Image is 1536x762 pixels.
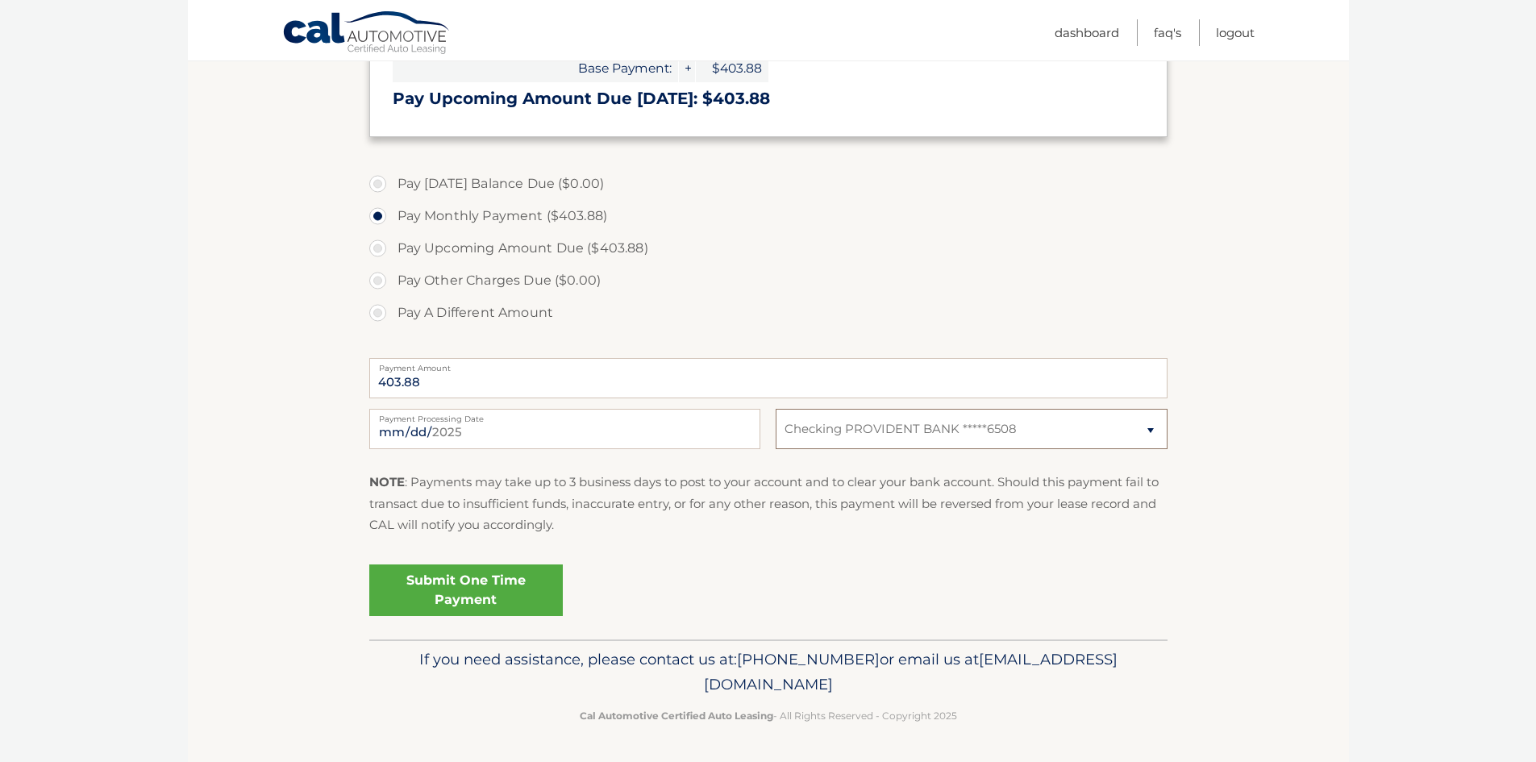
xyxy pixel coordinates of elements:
[369,564,563,616] a: Submit One Time Payment
[369,264,1168,297] label: Pay Other Charges Due ($0.00)
[679,54,695,82] span: +
[369,472,1168,535] p: : Payments may take up to 3 business days to post to your account and to clear your bank account....
[369,409,760,449] input: Payment Date
[369,358,1168,398] input: Payment Amount
[737,650,880,668] span: [PHONE_NUMBER]
[369,297,1168,329] label: Pay A Different Amount
[393,89,1144,109] h3: Pay Upcoming Amount Due [DATE]: $403.88
[282,10,452,57] a: Cal Automotive
[369,409,760,422] label: Payment Processing Date
[696,54,768,82] span: $403.88
[1154,19,1181,46] a: FAQ's
[393,54,678,82] span: Base Payment:
[1055,19,1119,46] a: Dashboard
[580,710,773,722] strong: Cal Automotive Certified Auto Leasing
[369,358,1168,371] label: Payment Amount
[1216,19,1255,46] a: Logout
[369,474,405,489] strong: NOTE
[380,707,1157,724] p: - All Rights Reserved - Copyright 2025
[380,647,1157,698] p: If you need assistance, please contact us at: or email us at
[369,168,1168,200] label: Pay [DATE] Balance Due ($0.00)
[369,232,1168,264] label: Pay Upcoming Amount Due ($403.88)
[369,200,1168,232] label: Pay Monthly Payment ($403.88)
